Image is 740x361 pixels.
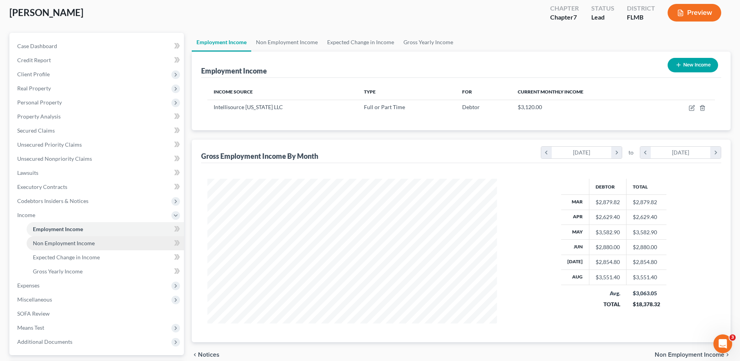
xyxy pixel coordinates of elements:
div: $3,063.05 [633,289,660,297]
div: Lead [591,13,614,22]
div: $18,378.32 [633,300,660,308]
i: chevron_right [611,147,622,158]
a: Employment Income [27,222,184,236]
a: Secured Claims [11,124,184,138]
span: Gross Yearly Income [33,268,83,275]
a: Gross Yearly Income [27,264,184,278]
button: New Income [668,58,718,72]
div: Gross Employment Income By Month [201,151,318,161]
div: Avg. [596,289,620,297]
td: $3,582.90 [627,225,666,239]
div: $2,880.00 [596,243,620,251]
td: $3,551.40 [627,270,666,285]
a: Credit Report [11,53,184,67]
a: Executory Contracts [11,180,184,194]
div: [DATE] [651,147,711,158]
div: TOTAL [596,300,620,308]
span: Expected Change in Income [33,254,100,260]
span: [PERSON_NAME] [9,7,83,18]
i: chevron_left [541,147,552,158]
span: Client Profile [17,71,50,77]
i: chevron_right [710,147,721,158]
span: Personal Property [17,99,62,106]
a: Non Employment Income [27,236,184,250]
span: $3,120.00 [518,104,542,110]
span: Miscellaneous [17,296,52,303]
div: Employment Income [201,66,267,75]
iframe: Intercom live chat [713,334,732,353]
a: Expected Change in Income [27,250,184,264]
button: Non Employment Income chevron_right [655,352,731,358]
span: Non Employment Income [33,240,95,246]
span: Notices [198,352,220,358]
span: Credit Report [17,57,51,63]
button: chevron_left Notices [192,352,220,358]
div: $3,582.90 [596,228,620,236]
span: 7 [573,13,577,21]
span: Codebtors Insiders & Notices [17,198,88,204]
span: Type [364,89,376,95]
div: FLMB [627,13,655,22]
a: Case Dashboard [11,39,184,53]
a: Property Analysis [11,110,184,124]
div: Chapter [550,4,579,13]
span: Unsecured Priority Claims [17,141,82,148]
a: Unsecured Priority Claims [11,138,184,152]
th: Aug [561,270,589,285]
a: Gross Yearly Income [399,33,458,52]
th: [DATE] [561,255,589,269]
span: Secured Claims [17,127,55,134]
span: Full or Part Time [364,104,405,110]
span: Case Dashboard [17,43,57,49]
td: $2,879.82 [627,195,666,210]
span: Real Property [17,85,51,92]
a: Expected Change in Income [322,33,399,52]
td: $2,629.40 [627,210,666,225]
div: $2,629.40 [596,213,620,221]
div: District [627,4,655,13]
td: $2,854.80 [627,255,666,269]
i: chevron_left [192,352,198,358]
div: $2,854.80 [596,258,620,266]
span: Intellisource [US_STATE] LLC [214,104,283,110]
div: Chapter [550,13,579,22]
th: Mar [561,195,589,210]
div: $2,879.82 [596,198,620,206]
button: Preview [668,4,721,22]
a: Non Employment Income [251,33,322,52]
th: Debtor [589,179,627,194]
th: Apr [561,210,589,225]
span: Employment Income [33,226,83,232]
div: [DATE] [552,147,612,158]
span: Executory Contracts [17,183,67,190]
span: Additional Documents [17,338,72,345]
a: SOFA Review [11,307,184,321]
span: 3 [729,334,736,341]
span: Unsecured Nonpriority Claims [17,155,92,162]
th: Total [627,179,666,194]
div: $3,551.40 [596,273,620,281]
span: to [628,149,634,156]
span: For [462,89,472,95]
span: Lawsuits [17,169,38,176]
div: Status [591,4,614,13]
span: Expenses [17,282,40,289]
span: Property Analysis [17,113,61,120]
i: chevron_right [724,352,731,358]
a: Employment Income [192,33,251,52]
a: Lawsuits [11,166,184,180]
span: Debtor [462,104,480,110]
td: $2,880.00 [627,240,666,255]
span: SOFA Review [17,310,50,317]
th: Jun [561,240,589,255]
span: Income [17,212,35,218]
span: Non Employment Income [655,352,724,358]
span: Income Source [214,89,253,95]
th: May [561,225,589,239]
span: Current Monthly Income [518,89,583,95]
i: chevron_left [640,147,651,158]
span: Means Test [17,324,44,331]
a: Unsecured Nonpriority Claims [11,152,184,166]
